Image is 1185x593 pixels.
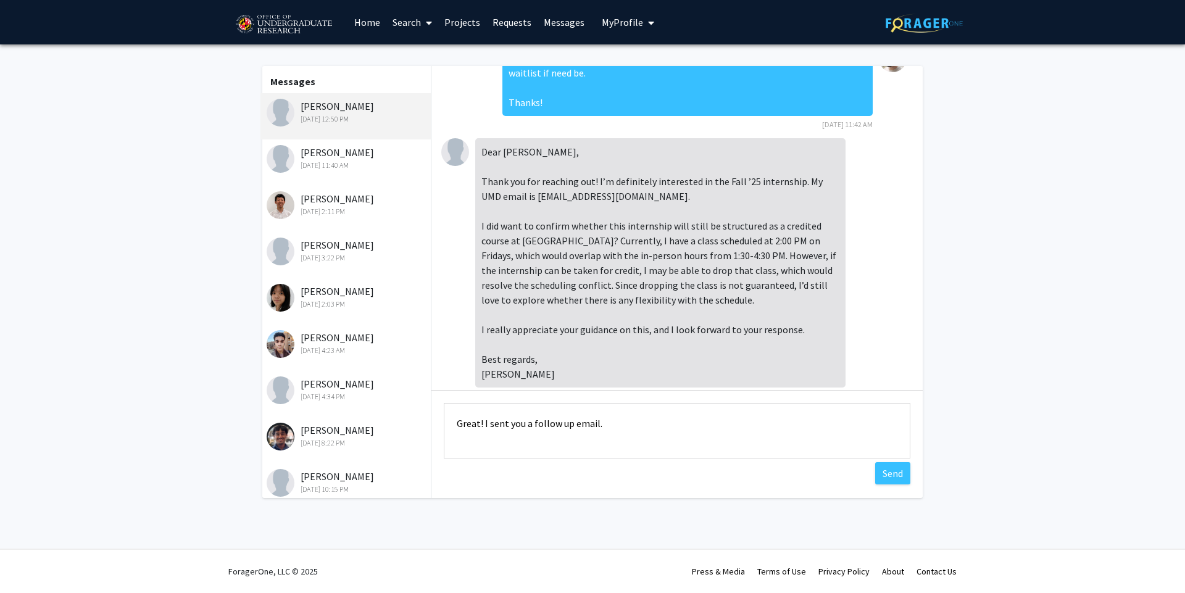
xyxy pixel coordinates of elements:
[602,16,643,28] span: My Profile
[267,376,294,404] img: Jonathan Solomon
[270,75,315,88] b: Messages
[267,345,428,356] div: [DATE] 4:23 AM
[757,566,806,577] a: Terms of Use
[267,238,294,265] img: Malaika Asif
[348,1,386,44] a: Home
[267,114,428,125] div: [DATE] 12:50 PM
[267,376,428,402] div: [PERSON_NAME]
[267,206,428,217] div: [DATE] 2:11 PM
[486,1,538,44] a: Requests
[692,566,745,577] a: Press & Media
[267,423,294,450] img: Amar Dhillon
[267,330,294,358] img: Michael Morton
[444,403,910,458] textarea: Message
[875,462,910,484] button: Send
[267,469,428,495] div: [PERSON_NAME]
[231,9,336,40] img: University of Maryland Logo
[267,423,428,449] div: [PERSON_NAME]
[267,484,428,495] div: [DATE] 10:15 PM
[386,1,438,44] a: Search
[267,145,428,171] div: [PERSON_NAME]
[267,145,294,173] img: Ava Bautista
[267,284,294,312] img: Margaret Hermanto
[267,160,428,171] div: [DATE] 11:40 AM
[267,99,428,125] div: [PERSON_NAME]
[818,566,870,577] a: Privacy Policy
[267,191,294,219] img: Ethan Choi
[267,391,428,402] div: [DATE] 4:34 PM
[228,550,318,593] div: ForagerOne, LLC © 2025
[267,469,294,497] img: David Guan
[441,138,469,166] img: Shriyans Sairy
[267,252,428,263] div: [DATE] 3:22 PM
[267,330,428,356] div: [PERSON_NAME]
[9,537,52,584] iframe: Chat
[267,437,428,449] div: [DATE] 8:22 PM
[502,44,873,116] div: Please let me know no later than [DATE] [DATE] so that I can keep moving down the waitlist if nee...
[475,138,846,388] div: Dear [PERSON_NAME], Thank you for reaching out! I’m definitely interested in the Fall ’25 interns...
[267,284,428,310] div: [PERSON_NAME]
[886,14,963,33] img: ForagerOne Logo
[267,99,294,126] img: Shriyans Sairy
[882,566,904,577] a: About
[438,1,486,44] a: Projects
[267,191,428,217] div: [PERSON_NAME]
[267,299,428,310] div: [DATE] 2:03 PM
[538,1,591,44] a: Messages
[822,120,873,129] span: [DATE] 11:42 AM
[267,238,428,263] div: [PERSON_NAME]
[917,566,957,577] a: Contact Us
